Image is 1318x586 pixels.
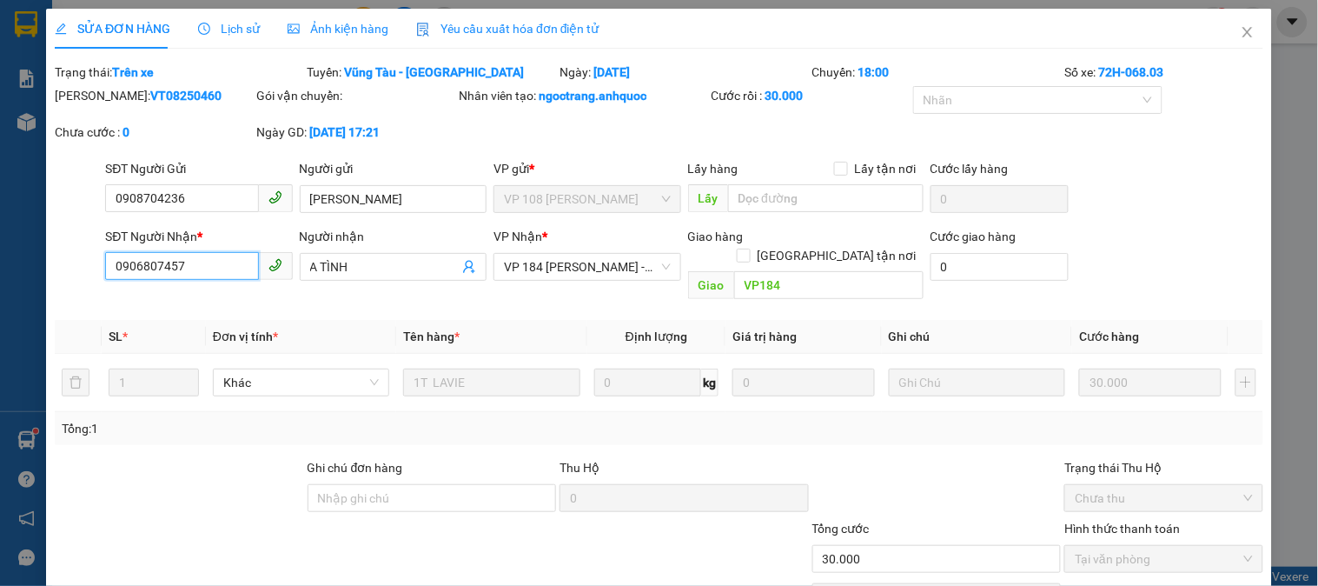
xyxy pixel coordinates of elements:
[734,271,924,299] input: Dọc đường
[728,184,924,212] input: Dọc đường
[15,15,154,57] div: VP 108 [PERSON_NAME]
[1064,458,1262,477] div: Trạng thái Thu Hộ
[112,65,154,79] b: Trên xe
[105,227,292,246] div: SĐT Người Nhận
[688,271,734,299] span: Giao
[504,186,670,212] span: VP 108 Lê Hồng Phong - Vũng Tàu
[109,330,123,343] span: SL
[268,258,282,272] span: phone
[55,123,253,142] div: Chưa cước :
[882,320,1072,354] th: Ghi chú
[55,23,67,35] span: edit
[166,17,208,35] span: Nhận:
[688,184,728,212] span: Lấy
[858,65,890,79] b: 18:00
[403,369,580,396] input: VD: Bàn, Ghế
[1064,522,1180,536] label: Hình thức thanh toán
[308,461,403,475] label: Ghi chú đơn hàng
[223,370,379,396] span: Khác
[416,22,599,36] span: Yêu cầu xuất hóa đơn điện tử
[105,159,292,178] div: SĐT Người Gửi
[1235,369,1256,396] button: plus
[701,369,719,396] span: kg
[1223,9,1272,57] button: Close
[308,484,557,512] input: Ghi chú đơn hàng
[1075,485,1252,511] span: Chưa thu
[931,230,1017,243] label: Cước giao hàng
[15,57,154,77] div: TÂM BIỂN
[123,125,129,139] b: 0
[62,369,89,396] button: delete
[257,86,455,105] div: Gói vận chuyển:
[493,159,680,178] div: VP gửi
[300,227,487,246] div: Người nhận
[310,125,381,139] b: [DATE] 17:21
[765,89,804,103] b: 30.000
[732,330,797,343] span: Giá trị hàng
[403,330,460,343] span: Tên hàng
[539,89,646,103] b: ngoctrang.anhquoc
[732,369,875,396] input: 0
[213,330,278,343] span: Đơn vị tính
[198,23,210,35] span: clock-circle
[931,253,1070,281] input: Cước giao hàng
[306,63,559,82] div: Tuyến:
[593,65,630,79] b: [DATE]
[1075,546,1252,572] span: Tại văn phòng
[931,162,1009,176] label: Cước lấy hàng
[300,159,487,178] div: Người gửi
[462,260,476,274] span: user-add
[257,123,455,142] div: Ngày GD:
[889,369,1065,396] input: Ghi Chú
[1079,369,1222,396] input: 0
[560,461,599,475] span: Thu Hộ
[1063,63,1264,82] div: Số xe:
[1079,330,1139,343] span: Cước hàng
[15,77,154,102] div: 0933269449
[459,86,708,105] div: Nhân viên tạo:
[812,522,870,536] span: Tổng cước
[268,190,282,204] span: phone
[15,17,42,35] span: Gửi:
[931,185,1070,213] input: Cước lấy hàng
[166,15,342,119] div: VP 18 [PERSON_NAME][GEOGRAPHIC_DATA] - [GEOGRAPHIC_DATA]
[198,22,260,36] span: Lịch sử
[558,63,811,82] div: Ngày:
[62,419,510,438] div: Tổng: 1
[1241,25,1255,39] span: close
[493,230,542,243] span: VP Nhận
[345,65,525,79] b: Vũng Tàu - [GEOGRAPHIC_DATA]
[688,230,744,243] span: Giao hàng
[150,89,222,103] b: VT08250460
[53,63,306,82] div: Trạng thái:
[55,86,253,105] div: [PERSON_NAME]:
[751,246,924,265] span: [GEOGRAPHIC_DATA] tận nơi
[811,63,1063,82] div: Chuyến:
[1098,65,1163,79] b: 72H-068.03
[688,162,738,176] span: Lấy hàng
[712,86,910,105] div: Cước rồi :
[288,22,388,36] span: Ảnh kiện hàng
[848,159,924,178] span: Lấy tận nơi
[166,119,342,140] div: VŨ
[504,254,670,280] span: VP 184 Nguyễn Văn Trỗi - HCM
[55,22,170,36] span: SỬA ĐƠN HÀNG
[416,23,430,37] img: icon
[626,330,687,343] span: Định lượng
[288,23,300,35] span: picture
